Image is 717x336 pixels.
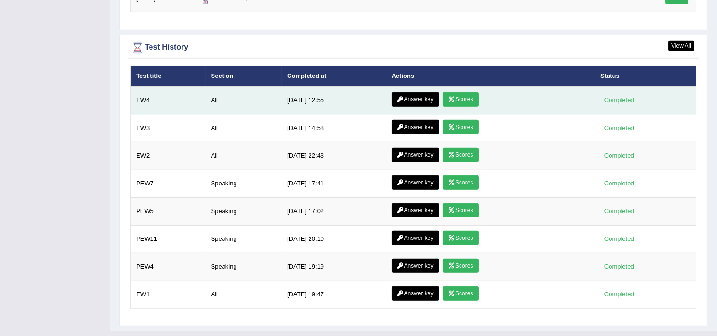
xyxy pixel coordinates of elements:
a: Scores [443,92,478,107]
td: Speaking [206,197,282,225]
td: EW1 [131,281,206,308]
td: [DATE] 20:10 [282,225,386,253]
th: Completed at [282,66,386,87]
td: Speaking [206,170,282,197]
td: Speaking [206,253,282,281]
div: Test History [130,41,696,55]
td: All [206,281,282,308]
div: Completed [600,262,638,272]
th: Section [206,66,282,87]
td: [DATE] 17:41 [282,170,386,197]
td: Speaking [206,225,282,253]
a: Answer key [392,231,439,245]
td: PEW7 [131,170,206,197]
td: PEW5 [131,197,206,225]
td: EW4 [131,87,206,115]
a: Answer key [392,148,439,162]
a: Scores [443,203,478,217]
td: PEW11 [131,225,206,253]
div: Completed [600,179,638,189]
div: Completed [600,96,638,106]
a: Scores [443,259,478,273]
td: All [206,114,282,142]
a: View All [668,41,694,51]
a: Scores [443,175,478,190]
a: Scores [443,120,478,134]
th: Actions [386,66,596,87]
a: Scores [443,286,478,301]
td: [DATE] 14:58 [282,114,386,142]
div: Completed [600,234,638,244]
td: [DATE] 19:19 [282,253,386,281]
a: Answer key [392,286,439,301]
td: [DATE] 17:02 [282,197,386,225]
div: Completed [600,290,638,300]
td: EW3 [131,114,206,142]
a: Answer key [392,120,439,134]
td: [DATE] 19:47 [282,281,386,308]
td: All [206,142,282,170]
a: Scores [443,148,478,162]
td: [DATE] 22:43 [282,142,386,170]
th: Test title [131,66,206,87]
th: Status [595,66,696,87]
div: Completed [600,123,638,133]
td: All [206,87,282,115]
td: [DATE] 12:55 [282,87,386,115]
a: Scores [443,231,478,245]
a: Answer key [392,92,439,107]
a: Answer key [392,259,439,273]
div: Completed [600,206,638,217]
a: Answer key [392,203,439,217]
td: EW2 [131,142,206,170]
div: Completed [600,151,638,161]
a: Answer key [392,175,439,190]
td: PEW4 [131,253,206,281]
